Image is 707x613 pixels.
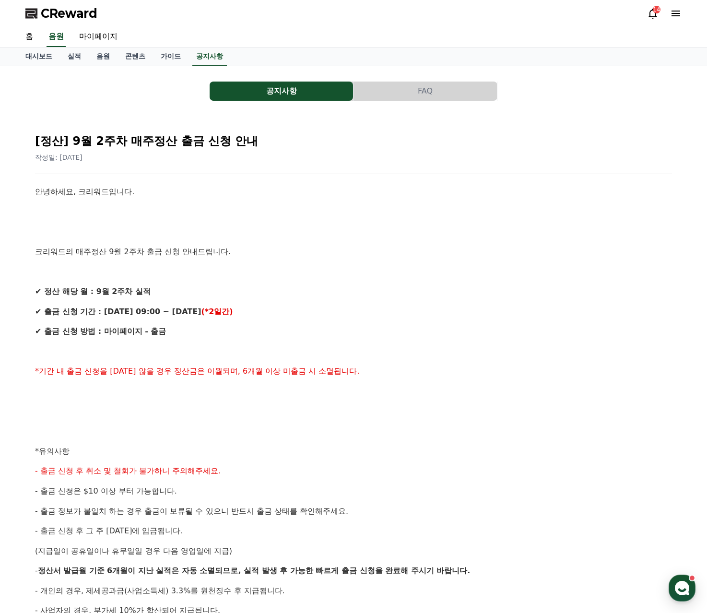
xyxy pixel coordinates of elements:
[201,307,233,316] strong: (*2일간)
[35,507,348,516] span: - 출금 정보가 불일치 하는 경우 출금이 보류될 수 있으니 반드시 출금 상태를 확인해주세요.
[71,27,125,47] a: 마이페이지
[35,447,70,456] span: *유의사항
[35,287,151,296] strong: ✔ 정산 해당 월 : 9월 2주차 실적
[18,27,41,47] a: 홈
[35,186,672,198] p: 안녕하세요, 크리워드입니다.
[35,565,672,577] p: -
[35,133,672,149] h2: [정산] 9월 2주차 매주정산 출금 신청 안내
[35,327,166,336] strong: ✔ 출금 신청 방법 : 마이페이지 - 출금
[353,82,497,101] button: FAQ
[25,6,97,21] a: CReward
[47,27,66,47] a: 음원
[35,246,672,258] p: 크리워드의 매주정산 9월 2주차 출금 신청 안내드립니다.
[35,466,221,475] span: - 출금 신청 후 취소 및 철회가 불가하니 주의해주세요.
[210,82,353,101] button: 공지사항
[153,47,189,66] a: 가이드
[41,6,97,21] span: CReward
[35,307,201,316] strong: ✔ 출금 신청 기간 : [DATE] 09:00 ~ [DATE]
[89,47,118,66] a: 음원
[35,546,232,555] span: (지급일이 공휴일이나 휴무일일 경우 다음 영업일에 지급)
[192,47,227,66] a: 공지사항
[118,47,153,66] a: 콘텐츠
[35,526,183,535] span: - 출금 신청 후 그 주 [DATE]에 입금됩니다.
[35,486,177,495] span: - 출금 신청은 $10 이상 부터 가능합니다.
[35,153,82,161] span: 작성일: [DATE]
[38,566,105,575] strong: 정산서 발급월 기준
[35,366,360,376] span: *기간 내 출금 신청을 [DATE] 않을 경우 정산금은 이월되며, 6개월 이상 미출금 시 소멸됩니다.
[60,47,89,66] a: 실적
[647,8,659,19] a: 14
[107,566,470,575] strong: 6개월이 지난 실적은 자동 소멸되므로, 실적 발생 후 가능한 빠르게 출금 신청을 완료해 주시기 바랍니다.
[35,586,285,595] span: - 개인의 경우, 제세공과금(사업소득세) 3.3%를 원천징수 후 지급됩니다.
[653,6,660,13] div: 14
[18,47,60,66] a: 대시보드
